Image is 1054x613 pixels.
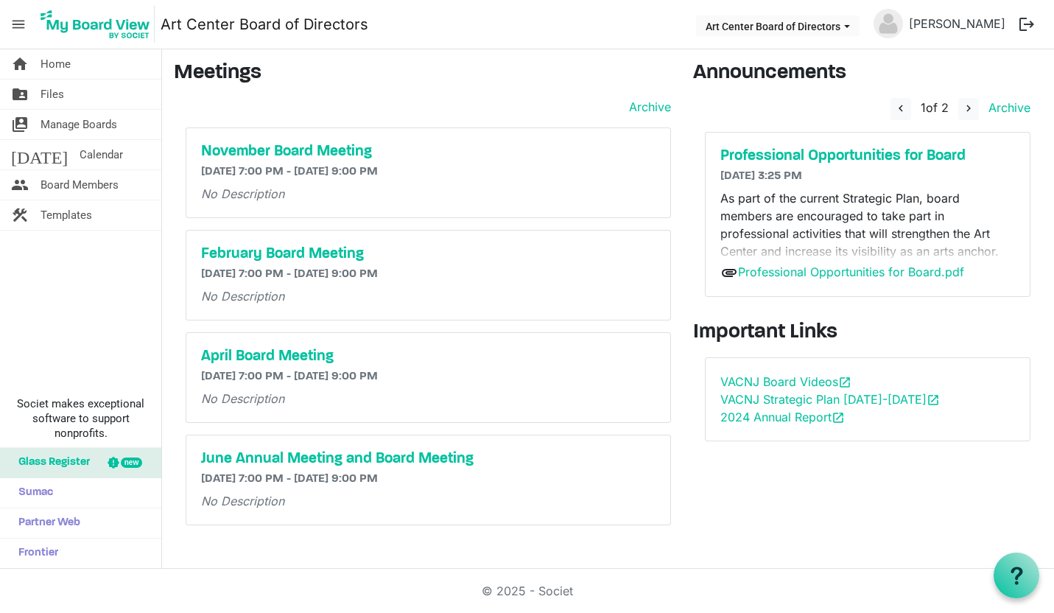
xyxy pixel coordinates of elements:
h6: [DATE] 7:00 PM - [DATE] 9:00 PM [201,370,656,384]
p: As part of the current Strategic Plan, board members are encouraged to take part in professional ... [720,189,1015,313]
span: Glass Register [11,448,90,477]
span: Home [41,49,71,79]
button: navigate_next [958,98,979,120]
a: Art Center Board of Directors [161,10,368,39]
span: folder_shared [11,80,29,109]
a: [PERSON_NAME] [903,9,1011,38]
span: open_in_new [838,376,851,389]
h6: [DATE] 7:00 PM - [DATE] 9:00 PM [201,472,656,486]
span: switch_account [11,110,29,139]
p: No Description [201,492,656,510]
div: new [121,458,142,468]
a: Professional Opportunities for Board.pdf [738,265,964,279]
h3: Announcements [693,61,1042,86]
button: Art Center Board of Directors dropdownbutton [696,15,860,36]
h6: [DATE] 7:00 PM - [DATE] 9:00 PM [201,165,656,179]
a: Archive [983,100,1030,115]
span: navigate_before [894,102,907,115]
span: menu [4,10,32,38]
span: open_in_new [832,411,845,424]
span: Files [41,80,64,109]
span: of 2 [921,100,949,115]
p: No Description [201,390,656,407]
span: people [11,170,29,200]
a: Professional Opportunities for Board [720,147,1015,165]
a: April Board Meeting [201,348,656,365]
span: construction [11,200,29,230]
button: logout [1011,9,1042,40]
span: home [11,49,29,79]
span: Sumac [11,478,53,508]
a: June Annual Meeting and Board Meeting [201,450,656,468]
span: Templates [41,200,92,230]
a: February Board Meeting [201,245,656,263]
button: navigate_before [890,98,911,120]
h3: Meetings [174,61,671,86]
a: © 2025 - Societ [482,584,573,598]
span: Calendar [80,140,123,169]
span: open_in_new [927,393,940,407]
a: My Board View Logo [36,6,161,43]
img: My Board View Logo [36,6,155,43]
span: Frontier [11,539,58,568]
p: No Description [201,185,656,203]
a: VACNJ Strategic Plan [DATE]-[DATE]open_in_new [720,392,940,407]
span: [DATE] 3:25 PM [720,170,802,182]
img: no-profile-picture.svg [874,9,903,38]
span: 1 [921,100,926,115]
a: November Board Meeting [201,143,656,161]
p: No Description [201,287,656,305]
h6: [DATE] 7:00 PM - [DATE] 9:00 PM [201,267,656,281]
span: Partner Web [11,508,80,538]
a: Archive [623,98,671,116]
span: Board Members [41,170,119,200]
h3: Important Links [693,320,1042,346]
a: VACNJ Board Videosopen_in_new [720,374,851,389]
span: navigate_next [962,102,975,115]
span: attachment [720,264,738,281]
span: [DATE] [11,140,68,169]
span: Societ makes exceptional software to support nonprofits. [7,396,155,441]
a: 2024 Annual Reportopen_in_new [720,410,845,424]
span: Manage Boards [41,110,117,139]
